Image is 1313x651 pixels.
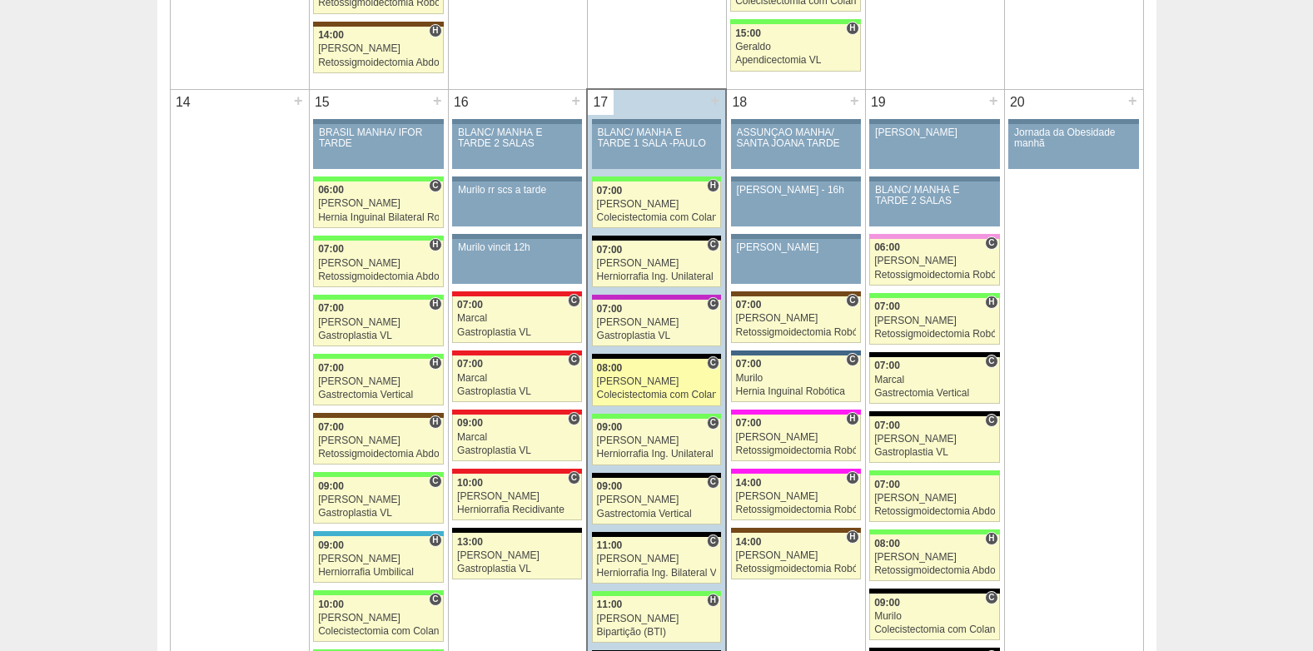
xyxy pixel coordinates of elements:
[731,291,861,296] div: Key: Santa Joana
[736,386,856,397] div: Hernia Inguinal Robótica
[452,239,582,284] a: Murilo vincit 12h
[985,355,997,368] span: Consultório
[597,480,623,492] span: 09:00
[874,611,995,622] div: Murilo
[846,353,858,366] span: Consultório
[457,477,483,489] span: 10:00
[318,480,344,492] span: 09:00
[291,90,306,112] div: +
[736,445,856,456] div: Retossigmoidectomia Robótica
[592,359,721,405] a: C 08:00 [PERSON_NAME] Colecistectomia com Colangiografia VL
[735,42,856,52] div: Geraldo
[735,55,856,66] div: Apendicectomia VL
[707,594,719,607] span: Hospital
[592,176,721,181] div: Key: Brasil
[318,508,439,519] div: Gastroplastia VL
[313,119,443,124] div: Key: Aviso
[318,613,439,624] div: [PERSON_NAME]
[318,435,439,446] div: [PERSON_NAME]
[731,350,861,355] div: Key: São Luiz - Jabaquara
[1008,119,1138,124] div: Key: Aviso
[318,494,439,505] div: [PERSON_NAME]
[731,119,861,124] div: Key: Aviso
[313,418,443,465] a: H 07:00 [PERSON_NAME] Retossigmoidectomia Abdominal VL
[592,236,721,241] div: Key: Blanc
[592,295,721,300] div: Key: Maria Braido
[592,591,721,596] div: Key: Brasil
[874,420,900,431] span: 07:00
[731,234,861,239] div: Key: Aviso
[429,593,441,606] span: Consultório
[429,297,441,311] span: Hospital
[874,479,900,490] span: 07:00
[568,353,580,366] span: Consultório
[313,300,443,346] a: H 07:00 [PERSON_NAME] Gastroplastia VL
[598,127,716,149] div: BLANC/ MANHÃ E TARDE 1 SALA -PAULO
[597,614,717,624] div: [PERSON_NAME]
[452,410,582,415] div: Key: Assunção
[313,536,443,583] a: H 09:00 [PERSON_NAME] Herniorrafia Umbilical
[592,414,721,419] div: Key: Brasil
[874,597,900,609] span: 09:00
[592,181,721,228] a: H 07:00 [PERSON_NAME] Colecistectomia com Colangiografia VL
[869,176,999,181] div: Key: Aviso
[869,298,999,345] a: H 07:00 [PERSON_NAME] Retossigmoidectomia Robótica
[874,301,900,312] span: 07:00
[458,185,576,196] div: Murilo rr scs a tarde
[452,124,582,169] a: BLANC/ MANHÃ E TARDE 2 SALAS
[707,416,719,430] span: Consultório
[313,181,443,228] a: C 06:00 [PERSON_NAME] Hernia Inguinal Bilateral Robótica
[869,529,999,534] div: Key: Brasil
[874,565,995,576] div: Retossigmoidectomia Abdominal VL
[313,477,443,524] a: C 09:00 [PERSON_NAME] Gastroplastia VL
[846,294,858,307] span: Consultório
[457,504,577,515] div: Herniorrafia Recidivante
[597,258,717,269] div: [PERSON_NAME]
[737,127,855,149] div: ASSUNÇÃO MANHÃ/ SANTA JOANA TARDE
[707,475,719,489] span: Consultório
[318,271,439,282] div: Retossigmoidectomia Abdominal VL
[592,596,721,643] a: H 11:00 [PERSON_NAME] Bipartição (BTI)
[874,256,995,266] div: [PERSON_NAME]
[874,329,995,340] div: Retossigmoidectomia Robótica
[869,411,999,416] div: Key: Blanc
[736,504,856,515] div: Retossigmoidectomia Robótica
[313,354,443,359] div: Key: Brasil
[597,362,623,374] span: 08:00
[985,414,997,427] span: Consultório
[736,491,856,502] div: [PERSON_NAME]
[874,624,995,635] div: Colecistectomia com Colangiografia VL
[597,330,717,341] div: Gastroplastia VL
[874,447,995,458] div: Gastroplastia VL
[597,317,717,328] div: [PERSON_NAME]
[874,552,995,563] div: [PERSON_NAME]
[592,300,721,346] a: C 07:00 [PERSON_NAME] Gastroplastia VL
[318,198,439,209] div: [PERSON_NAME]
[597,199,717,210] div: [PERSON_NAME]
[736,373,856,384] div: Murilo
[985,236,997,250] span: Consultório
[597,303,623,315] span: 07:00
[318,421,344,433] span: 07:00
[874,538,900,549] span: 08:00
[592,119,721,124] div: Key: Aviso
[568,294,580,307] span: Consultório
[869,352,999,357] div: Key: Blanc
[874,434,995,445] div: [PERSON_NAME]
[313,295,443,300] div: Key: Brasil
[318,212,439,223] div: Hernia Inguinal Bilateral Robótica
[318,43,439,54] div: [PERSON_NAME]
[597,539,623,551] span: 11:00
[730,24,860,71] a: H 15:00 Geraldo Apendicectomia VL
[874,241,900,253] span: 06:00
[452,296,582,343] a: C 07:00 Marcal Gastroplastia VL
[457,536,483,548] span: 13:00
[313,124,443,169] a: BRASIL MANHÃ/ IFOR TARDE
[318,539,344,551] span: 09:00
[985,591,997,604] span: Consultório
[846,412,858,425] span: Hospital
[731,469,861,474] div: Key: Pro Matre
[730,19,860,24] div: Key: Brasil
[731,239,861,284] a: [PERSON_NAME]
[869,124,999,169] a: [PERSON_NAME]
